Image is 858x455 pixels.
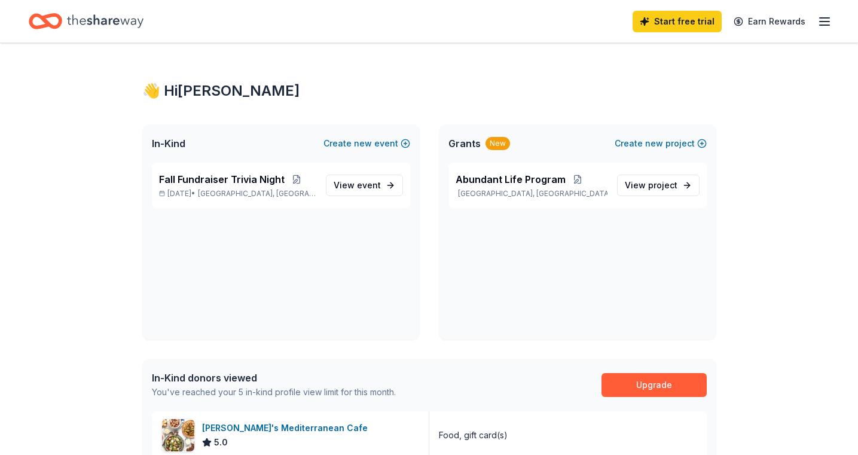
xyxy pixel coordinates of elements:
a: View project [617,175,700,196]
span: View [625,178,677,193]
div: New [486,137,510,150]
img: Image for Taziki's Mediterranean Cafe [162,419,194,451]
a: Start free trial [633,11,722,32]
a: Home [29,7,143,35]
a: Earn Rewards [726,11,813,32]
p: [GEOGRAPHIC_DATA], [GEOGRAPHIC_DATA] [456,189,607,199]
span: In-Kind [152,136,185,151]
div: 👋 Hi [PERSON_NAME] [142,81,716,100]
span: Fall Fundraiser Trivia Night [159,172,285,187]
button: Createnewevent [323,136,410,151]
span: new [645,136,663,151]
span: [GEOGRAPHIC_DATA], [GEOGRAPHIC_DATA] [198,189,316,199]
div: You've reached your 5 in-kind profile view limit for this month. [152,385,396,399]
a: View event [326,175,403,196]
div: [PERSON_NAME]'s Mediterranean Cafe [202,421,372,435]
div: Food, gift card(s) [439,428,508,442]
span: Grants [448,136,481,151]
a: Upgrade [601,373,707,397]
span: new [354,136,372,151]
span: 5.0 [214,435,228,450]
span: project [648,180,677,190]
span: event [357,180,381,190]
button: Createnewproject [615,136,707,151]
span: Abundant Life Program [456,172,566,187]
div: In-Kind donors viewed [152,371,396,385]
span: View [334,178,381,193]
p: [DATE] • [159,189,316,199]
